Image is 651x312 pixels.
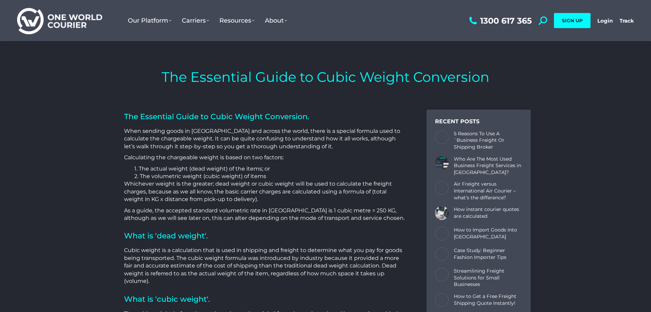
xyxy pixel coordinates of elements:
[435,118,522,125] div: Recent Posts
[124,165,406,173] div: 1. The actual weight (dead weight) of the items; or
[17,7,102,35] img: One World Courier
[454,130,522,151] a: 5 Reasons To Use A `Business Freight Or Shipping Broker
[454,156,522,176] a: Who Are The Most Used Business Freight Services in [GEOGRAPHIC_DATA]?
[124,296,406,303] h2: What is 'cubic weight'.
[177,10,214,31] a: Carriers
[219,17,255,24] span: Resources
[128,17,172,24] span: Our Platform
[554,13,591,28] a: SIGN UP
[124,232,406,240] h2: What is 'dead weight'.
[454,293,522,307] a: How to Get a Free Freight Shipping Quote Instantly!
[162,68,489,86] h1: The Essential Guide to Cubic Weight Conversion
[435,227,449,240] a: Post image
[435,247,449,261] a: Post image
[435,206,449,220] a: Post image
[124,127,406,150] p: When sending goods in [GEOGRAPHIC_DATA] and across the world, there is a special formula used to ...
[260,10,292,31] a: About
[454,247,522,261] a: Case Study: Beginner Fashion Importer Tips
[454,206,522,220] a: How instant courier quotes are calculated
[435,156,449,170] a: Post image
[454,268,522,288] a: Streamlining Freight Solutions for Small Businesses
[454,227,522,240] a: How to Import Goods Into [GEOGRAPHIC_DATA]
[124,247,406,285] p: Cubic weight is a calculation that is used in shipping and freight to determine what you pay for ...
[265,17,287,24] span: About
[620,17,634,24] a: Track
[124,154,406,161] p: Calculating the chargeable weight is based on two factors:
[123,10,177,31] a: Our Platform
[124,207,406,222] p: As a guide, the accepted standard volumetric rate in [GEOGRAPHIC_DATA] is 1 cubic metre = 250 KG,...
[124,173,406,180] div: 2. The volumetric weight (cubic weight) of items
[435,130,449,144] a: Post image
[435,293,449,307] a: Post image
[124,180,406,203] p: Whichever weight is the greater; dead weight or cubic weight will be used to calculate the freigh...
[124,113,406,121] h2: The Essential Guide to Cubic Weight Conversion.
[454,181,522,201] a: Air Freight versus International Air Courier – what’s the difference?
[562,17,583,24] span: SIGN UP
[435,181,449,195] a: Post image
[435,268,449,282] a: Post image
[214,10,260,31] a: Resources
[182,17,209,24] span: Carriers
[467,16,532,25] a: 1300 617 365
[597,17,613,24] a: Login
